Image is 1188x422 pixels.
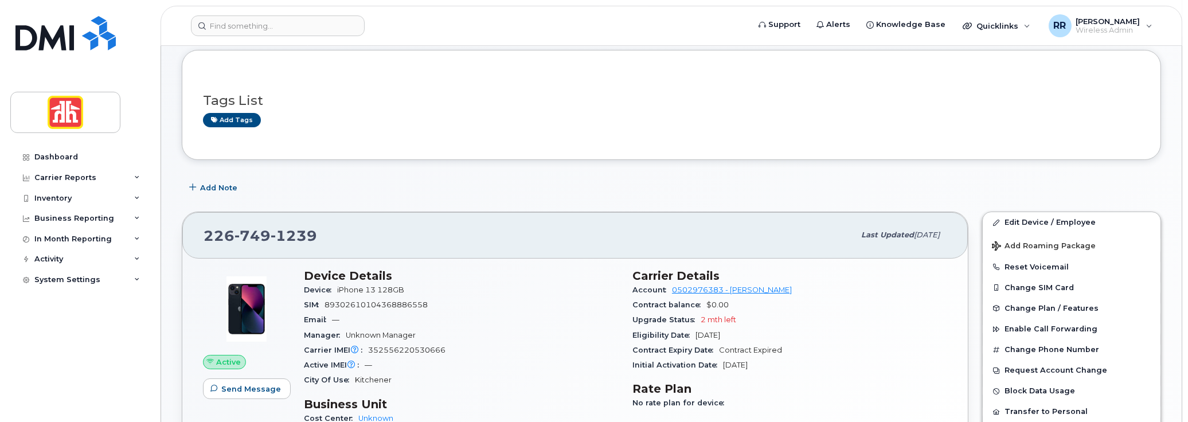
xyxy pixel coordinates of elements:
[695,331,720,339] span: [DATE]
[212,275,281,343] img: image20231002-3703462-1ig824h.jpeg
[983,212,1160,233] a: Edit Device / Employee
[365,361,372,369] span: —
[304,346,368,354] span: Carrier IMEI
[204,227,317,244] span: 226
[632,286,672,294] span: Account
[632,361,723,369] span: Initial Activation Date
[983,401,1160,422] button: Transfer to Personal
[632,382,947,396] h3: Rate Plan
[632,269,947,283] h3: Carrier Details
[723,361,748,369] span: [DATE]
[983,233,1160,257] button: Add Roaming Package
[701,315,736,324] span: 2 mth left
[632,315,701,324] span: Upgrade Status
[1005,325,1097,334] span: Enable Call Forwarding
[719,346,782,354] span: Contract Expired
[235,227,271,244] span: 749
[632,331,695,339] span: Eligibility Date
[304,269,619,283] h3: Device Details
[304,331,346,339] span: Manager
[304,286,337,294] span: Device
[271,227,317,244] span: 1239
[976,21,1018,30] span: Quicklinks
[216,357,241,368] span: Active
[191,15,365,36] input: Find something...
[983,298,1160,319] button: Change Plan / Features
[325,300,428,309] span: 89302610104368886558
[983,381,1160,401] button: Block Data Usage
[983,278,1160,298] button: Change SIM Card
[826,19,850,30] span: Alerts
[861,230,914,239] span: Last updated
[632,346,719,354] span: Contract Expiry Date
[632,398,730,407] span: No rate plan for device
[304,315,332,324] span: Email
[368,346,445,354] span: 352556220530666
[983,360,1160,381] button: Request Account Change
[1076,17,1140,26] span: [PERSON_NAME]
[808,13,858,36] a: Alerts
[632,300,706,309] span: Contract balance
[983,319,1160,339] button: Enable Call Forwarding
[876,19,945,30] span: Knowledge Base
[203,378,291,399] button: Send Message
[332,315,339,324] span: —
[304,397,619,411] h3: Business Unit
[304,361,365,369] span: Active IMEI
[706,300,729,309] span: $0.00
[1054,19,1066,33] span: RR
[914,230,940,239] span: [DATE]
[304,300,325,309] span: SIM
[768,19,800,30] span: Support
[992,241,1096,252] span: Add Roaming Package
[858,13,953,36] a: Knowledge Base
[203,113,261,127] a: Add tags
[1005,304,1099,312] span: Change Plan / Features
[203,93,1140,108] h3: Tags List
[221,384,281,394] span: Send Message
[1076,26,1140,35] span: Wireless Admin
[355,376,392,384] span: Kitchener
[672,286,792,294] a: 0502976383 - [PERSON_NAME]
[200,182,237,193] span: Add Note
[983,257,1160,278] button: Reset Voicemail
[751,13,808,36] a: Support
[955,14,1038,37] div: Quicklinks
[346,331,416,339] span: Unknown Manager
[182,177,247,198] button: Add Note
[983,339,1160,360] button: Change Phone Number
[337,286,404,294] span: iPhone 13 128GB
[1041,14,1160,37] div: Rose Reed
[304,376,355,384] span: City Of Use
